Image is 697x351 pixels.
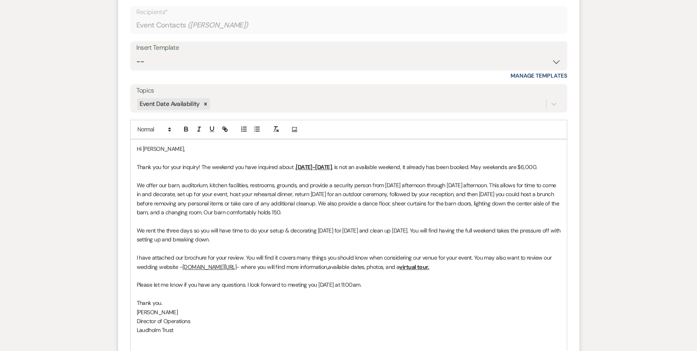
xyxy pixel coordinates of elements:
u: [DOMAIN_NAME][URL] [182,263,236,271]
span: photos, and a [367,263,400,271]
div: Insert Template [136,42,561,54]
span: Laudholm Trust [137,326,174,334]
span: available dates, [328,263,365,271]
a: Manage Templates [511,72,567,79]
u: [DATE]-[DATE] [296,163,332,171]
p: We rent the three days so you will have time to do your setup & decorating [DATE] for [DATE] and ... [137,226,561,244]
span: , is not an available weekend, it already has been booked. May weekends are $6,000. [332,163,537,171]
span: Thank you. [137,299,162,307]
p: We offer our barn, auditorium, kitchen facilities, restrooms, grounds, and provide a security per... [137,181,561,217]
u: virtual tour. [399,263,429,271]
div: Event Date Availability [137,98,201,110]
p: Hi [PERSON_NAME], [137,144,561,153]
p: I have attached our brochure for your review. You will find it covers many things you should know... [137,253,561,271]
span: - where you will find more information [236,263,327,271]
span: [PERSON_NAME] [137,309,178,316]
div: Event Contacts [136,17,561,33]
span: Thank you for your inquiry! The weekend you have inquired about , [137,163,296,171]
p: Recipients* [136,7,561,17]
span: Please let me know if you have any questions. I look forward to meeting you [DATE] at 11:00am. [137,281,361,288]
label: Topics [136,85,561,97]
strong: , [327,263,328,271]
span: Director of Operations [137,317,191,325]
span: ( [PERSON_NAME] ) [188,20,248,31]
